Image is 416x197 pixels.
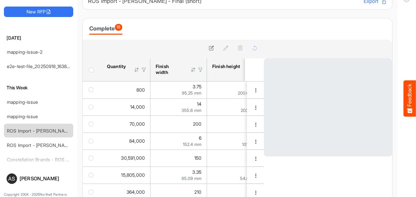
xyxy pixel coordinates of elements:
span: 15,805,000 [121,172,145,178]
button: dropdownbutton [252,104,259,111]
span: 101.6 mm [242,142,260,147]
a: mapping-issue [7,99,38,105]
div: [PERSON_NAME] [20,176,71,181]
td: checkbox [83,116,102,133]
span: 15 [115,24,122,31]
span: 800 [136,87,145,93]
th: Header checkbox [83,58,102,81]
td: 84000 is template cell Column Header httpsnorthellcomontologiesmapping-rulesorderhasquantity [102,133,150,150]
button: Feedback [404,81,416,117]
button: dropdownbutton [252,172,259,179]
span: 6 [199,135,201,141]
td: checkbox [83,81,102,98]
span: 3.35 [192,169,201,175]
div: Quantity [107,63,125,69]
button: dropdownbutton [252,189,259,196]
td: checkbox [83,98,102,116]
td: 14000 is template cell Column Header httpsnorthellcomontologiesmapping-rulesorderhasquantity [102,98,150,116]
td: 2.16 is template cell Column Header httpsnorthellcomontologiesmapping-rulesmeasurementhasfinishsi... [207,167,266,184]
span: 3.75 [193,84,201,89]
td: c2bb42d1-5fb4-443b-930a-0b151266577b is template cell Column Header [247,167,265,184]
div: Complete [89,24,122,33]
h6: [DATE] [4,34,73,42]
div: Filter Icon [141,67,147,73]
a: ROS Import - [PERSON_NAME] - Final (short) [7,128,102,134]
h6: This Week [4,84,73,91]
td: checkbox [83,133,102,150]
a: e2e-test-file_20250918_163829 (1) [7,63,78,69]
span: 203.2 mm [241,108,260,113]
td: 7370eeec-f50c-48f8-99bc-8c414eeaaa40 is template cell Column Header [247,116,265,133]
span: 54.86 mm [240,176,260,181]
div: Filter Icon [198,67,203,73]
span: 30,591,000 [121,155,145,161]
div: Finish width [156,63,182,75]
td: 15805000 is template cell Column Header httpsnorthellcomontologiesmapping-rulesorderhasquantity [102,167,150,184]
td: 14 is template cell Column Header httpsnorthellcomontologiesmapping-rulesmeasurementhasfinishsize... [150,98,207,116]
span: 210 [194,189,201,195]
td: 7.875 is template cell Column Header httpsnorthellcomontologiesmapping-rulesmeasurementhasfinishs... [207,81,266,98]
span: 355.6 mm [182,108,201,113]
span: 200 [193,121,201,127]
span: 14,000 [130,104,145,110]
td: 200 is template cell Column Header httpsnorthellcomontologiesmapping-rulesmeasurementhasfinishsiz... [207,116,266,133]
td: 4 is template cell Column Header httpsnorthellcomontologiesmapping-rulesmeasurementhasfinishsizeh... [207,133,266,150]
span: 152.4 mm [183,142,201,147]
span: 150 [194,155,201,161]
span: 70,000 [130,121,145,127]
span: 364,000 [127,189,145,195]
td: 3.35 is template cell Column Header httpsnorthellcomontologiesmapping-rulesmeasurementhasfinishsi... [150,167,207,184]
button: dropdownbutton [252,87,259,94]
td: a751588f-e0b0-4d61-b8c5-b912c3fc960b is template cell Column Header [247,150,265,167]
button: New RFP [4,7,73,17]
span: 200.03 mm [238,90,260,96]
button: dropdownbutton [252,121,259,128]
span: 85.09 mm [182,176,201,181]
td: 10 is template cell Column Header httpsnorthellcomontologiesmapping-rulesmeasurementhasfinishsize... [207,150,266,167]
td: 70000 is template cell Column Header httpsnorthellcomontologiesmapping-rulesorderhasquantity [102,116,150,133]
td: 200 is template cell Column Header httpsnorthellcomontologiesmapping-rulesmeasurementhasfinishsiz... [150,116,207,133]
span: AS [8,176,15,181]
span: 95.25 mm [182,90,201,96]
td: 800 is template cell Column Header httpsnorthellcomontologiesmapping-rulesorderhasquantity [102,81,150,98]
button: dropdownbutton [252,138,259,145]
td: checkbox [83,150,102,167]
td: 150 is template cell Column Header httpsnorthellcomontologiesmapping-rulesmeasurementhasfinishsiz... [150,150,207,167]
button: dropdownbutton [252,155,259,162]
td: e853a76a-b1eb-45cc-8b84-b390405726bf is template cell Column Header [247,98,265,116]
td: 6 is template cell Column Header httpsnorthellcomontologiesmapping-rulesmeasurementhasfinishsizew... [150,133,207,150]
span: 84,000 [129,138,145,144]
td: 3.75 is template cell Column Header httpsnorthellcomontologiesmapping-rulesmeasurementhasfinishsi... [150,81,207,98]
td: 7294c234-1283-4516-85e5-72b1c7fd5fe4 is template cell Column Header [247,133,265,150]
td: 30591000 is template cell Column Header httpsnorthellcomontologiesmapping-rulesorderhasquantity [102,150,150,167]
a: mapping-issue [7,114,38,119]
a: ROS Import - [PERSON_NAME] - Final (short) [7,142,102,148]
div: Loading costs [264,58,392,156]
td: checkbox [83,167,102,184]
div: Finish height [212,63,240,69]
td: 8 is template cell Column Header httpsnorthellcomontologiesmapping-rulesmeasurementhasfinishsizeh... [207,98,266,116]
td: bbf4b09b-9ee3-4772-9067-503c888c94c5 is template cell Column Header [247,81,265,98]
span: 14 [197,101,201,107]
a: mapping-issue-2 [7,49,43,55]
